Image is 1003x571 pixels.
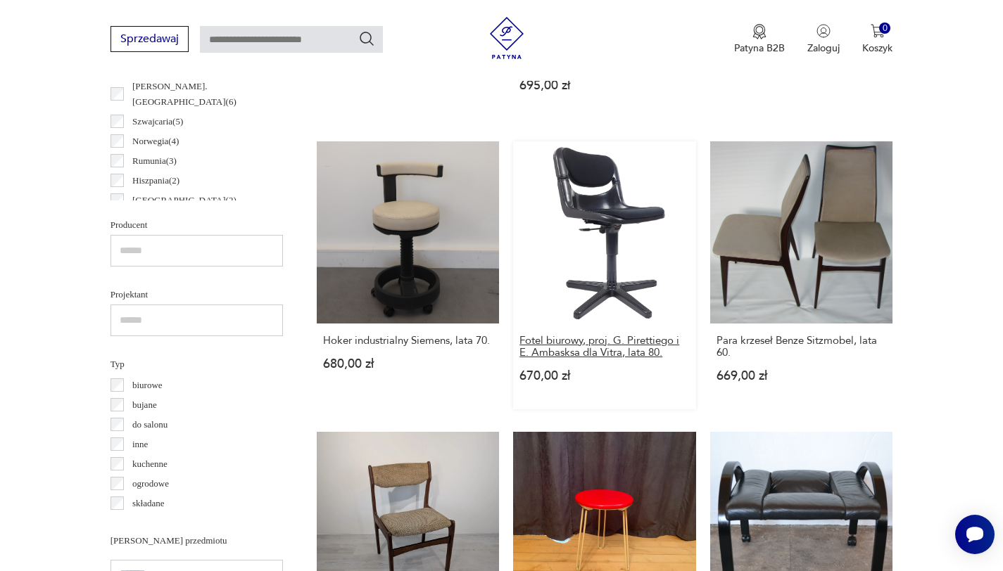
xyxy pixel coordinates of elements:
[111,26,189,52] button: Sprzedawaj
[519,335,690,359] h3: Fotel biurowy, proj. G. Pirettiego i E. Ambasksa dla Vitra, lata 80.
[132,417,168,432] p: do salonu
[111,217,283,233] p: Producent
[717,335,887,359] h3: Para krzeseł Benze Sitzmobel, lata 60.
[132,114,183,129] p: Szwajcaria ( 5 )
[111,357,283,372] p: Typ
[132,79,283,110] p: [PERSON_NAME]. [GEOGRAPHIC_DATA] ( 6 )
[132,476,169,492] p: ogrodowe
[486,17,528,59] img: Patyna - sklep z meblami i dekoracjami vintage
[132,496,164,511] p: składane
[807,24,840,55] button: Zaloguj
[111,35,189,45] a: Sprzedawaj
[717,370,887,382] p: 669,00 zł
[871,24,885,38] img: Ikona koszyka
[132,456,168,472] p: kuchenne
[132,378,163,393] p: biurowe
[317,141,500,410] a: Hoker industrialny Siemens, lata 70.Hoker industrialny Siemens, lata 70.680,00 zł
[358,30,375,47] button: Szukaj
[519,79,690,91] p: 695,00 zł
[862,24,892,55] button: 0Koszyk
[132,153,177,169] p: Rumunia ( 3 )
[816,24,831,38] img: Ikonka użytkownika
[955,515,995,554] iframe: Smartsupp widget button
[111,287,283,302] p: Projektant
[323,358,493,370] p: 680,00 zł
[734,24,785,55] a: Ikona medaluPatyna B2B
[132,193,236,208] p: [GEOGRAPHIC_DATA] ( 2 )
[879,23,891,34] div: 0
[132,515,158,531] p: taboret
[862,41,892,55] p: Koszyk
[807,41,840,55] p: Zaloguj
[111,533,283,548] p: [PERSON_NAME] przedmiotu
[752,24,767,39] img: Ikona medalu
[734,41,785,55] p: Patyna B2B
[132,397,157,413] p: bujane
[323,335,493,347] h3: Hoker industrialny Siemens, lata 70.
[710,141,893,410] a: Para krzeseł Benze Sitzmobel, lata 60.Para krzeseł Benze Sitzmobel, lata 60.669,00 zł
[132,437,148,452] p: inne
[734,24,785,55] button: Patyna B2B
[132,173,179,188] p: Hiszpania ( 2 )
[513,141,696,410] a: Fotel biurowy, proj. G. Pirettiego i E. Ambasksa dla Vitra, lata 80.Fotel biurowy, proj. G. Piret...
[132,134,179,149] p: Norwegia ( 4 )
[519,370,690,382] p: 670,00 zł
